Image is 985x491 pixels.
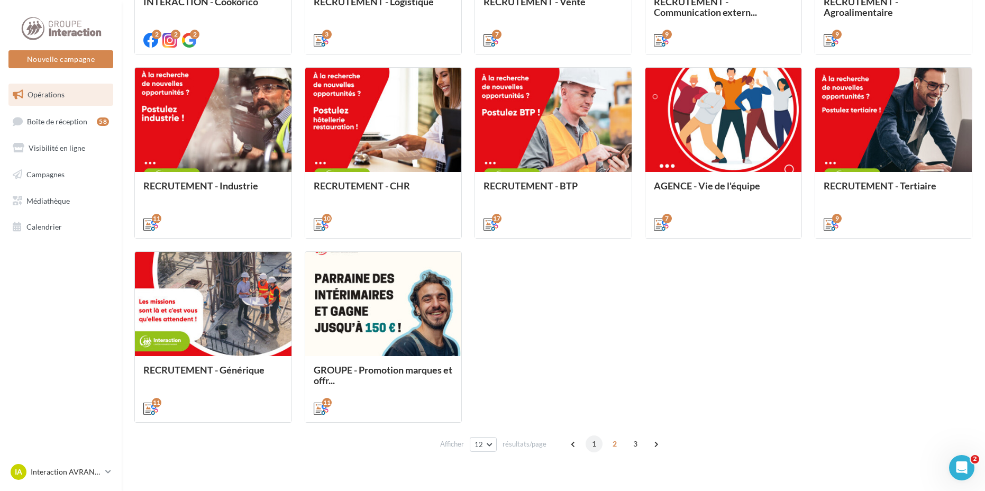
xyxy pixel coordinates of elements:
span: RECRUTEMENT - Industrie [143,180,258,192]
div: 2 [190,30,199,39]
a: Boîte de réception58 [6,110,115,133]
span: 3 [627,435,644,452]
div: 9 [832,30,842,39]
span: RECRUTEMENT - Tertiaire [824,180,936,192]
span: Boîte de réception [27,116,87,125]
span: Campagnes [26,170,65,179]
span: IA [15,467,22,477]
div: 11 [152,398,161,407]
div: 10 [322,214,332,223]
p: Interaction AVRANCHES [31,467,101,477]
a: Calendrier [6,216,115,238]
div: 11 [152,214,161,223]
button: 12 [470,437,497,452]
a: Médiathèque [6,190,115,212]
span: AGENCE - Vie de l'équipe [654,180,760,192]
span: RECRUTEMENT - CHR [314,180,410,192]
span: RECRUTEMENT - Générique [143,364,265,376]
div: 9 [832,214,842,223]
span: Afficher [440,439,464,449]
span: RECRUTEMENT - BTP [484,180,578,192]
div: 58 [97,117,109,126]
div: 2 [171,30,180,39]
span: 2 [971,455,979,463]
span: 12 [475,440,484,449]
div: 9 [662,30,672,39]
span: 2 [606,435,623,452]
span: Visibilité en ligne [29,143,85,152]
span: Médiathèque [26,196,70,205]
div: 17 [492,214,501,223]
span: résultats/page [503,439,546,449]
div: 2 [152,30,161,39]
a: Campagnes [6,163,115,186]
span: 1 [586,435,603,452]
a: Visibilité en ligne [6,137,115,159]
span: Calendrier [26,222,62,231]
div: 7 [662,214,672,223]
a: IA Interaction AVRANCHES [8,462,113,482]
span: Opérations [28,90,65,99]
a: Opérations [6,84,115,106]
button: Nouvelle campagne [8,50,113,68]
div: 3 [322,30,332,39]
span: GROUPE - Promotion marques et offr... [314,364,452,386]
div: 7 [492,30,501,39]
iframe: Intercom live chat [949,455,974,480]
div: 11 [322,398,332,407]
